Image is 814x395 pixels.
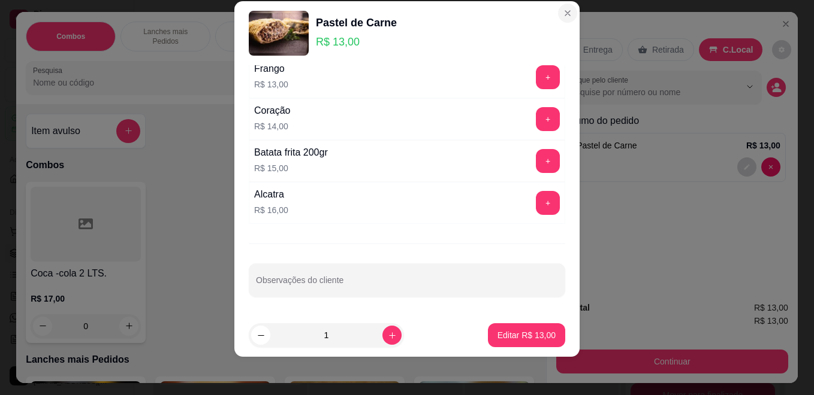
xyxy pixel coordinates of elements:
button: Editar R$ 13,00 [488,323,565,347]
button: increase-product-quantity [382,326,402,345]
input: Observações do cliente [256,279,558,291]
img: product-image [249,11,309,56]
p: Editar R$ 13,00 [498,329,556,341]
p: R$ 13,00 [316,34,397,50]
div: Batata frita 200gr [254,145,328,160]
button: add [536,149,560,173]
button: add [536,107,560,131]
div: Frango [254,62,288,76]
div: Alcatra [254,187,288,202]
div: Coração [254,104,290,118]
p: R$ 13,00 [254,78,288,90]
p: R$ 15,00 [254,162,328,174]
p: R$ 16,00 [254,204,288,216]
button: add [536,191,560,215]
button: decrease-product-quantity [251,326,270,345]
button: add [536,65,560,89]
div: Pastel de Carne [316,14,397,31]
p: R$ 14,00 [254,120,290,132]
button: Close [558,4,577,23]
